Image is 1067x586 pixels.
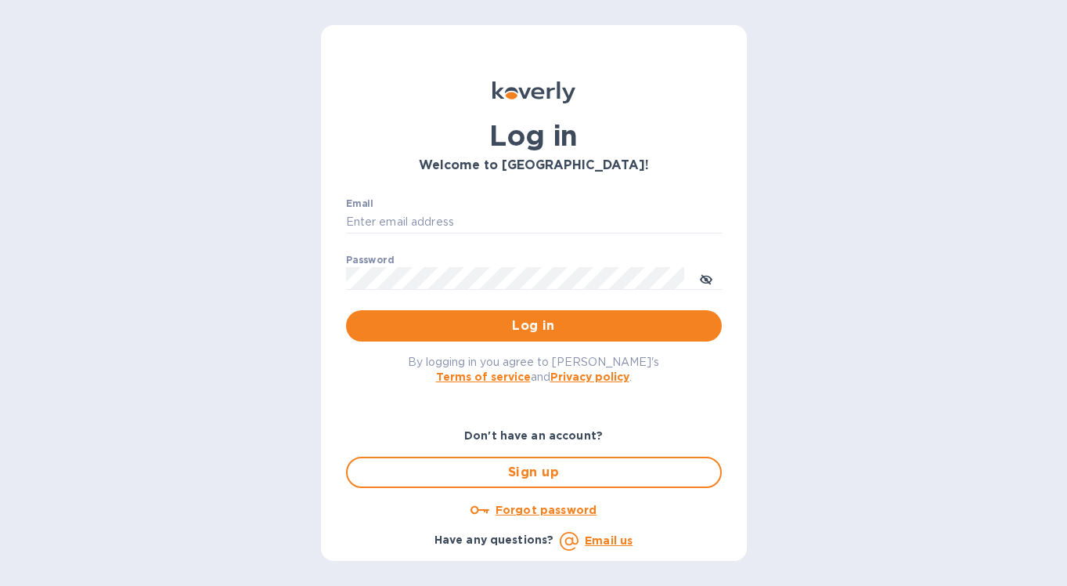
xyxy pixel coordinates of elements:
a: Terms of service [436,371,531,383]
a: Privacy policy [550,371,629,383]
img: Koverly [492,81,575,103]
h3: Welcome to [GEOGRAPHIC_DATA]! [346,158,722,173]
span: Sign up [360,463,708,482]
a: Email us [585,534,633,547]
span: Log in [359,317,709,335]
button: toggle password visibility [690,262,722,294]
button: Log in [346,310,722,342]
button: Sign up [346,457,722,488]
span: By logging in you agree to [PERSON_NAME]'s and . [408,356,659,383]
input: Enter email address [346,211,722,234]
u: Forgot password [496,504,597,516]
label: Password [346,255,394,265]
label: Email [346,199,373,208]
b: Don't have an account? [464,429,603,442]
h1: Log in [346,119,722,152]
b: Have any questions? [434,534,554,546]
